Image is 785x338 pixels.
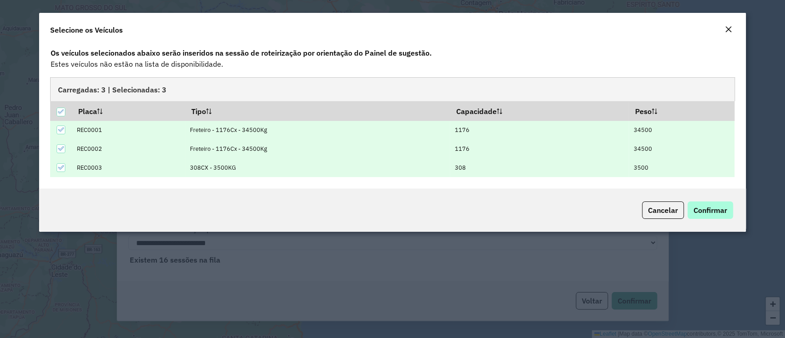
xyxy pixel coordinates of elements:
[185,101,450,120] th: Tipo
[693,206,727,215] span: Confirmar
[185,139,450,158] td: Freteiro - 1176Cx - 34500Kg
[725,26,732,33] em: Fechar
[72,139,185,158] td: REC0002
[51,48,431,57] strong: Os veículos selecionados abaixo serão inseridos na sessão de roteirização por orientação do Paine...
[450,101,629,120] th: Capacidade
[72,101,185,120] th: Placa
[50,47,734,70] div: Estes veículos não estão na lista de disponibilidade.
[629,158,734,177] td: 3500
[642,201,684,219] button: Cancelar
[629,139,734,158] td: 34500
[50,77,734,101] div: Carregadas: 3 | Selecionadas: 3
[72,121,185,140] td: REC0001
[629,101,734,120] th: Peso
[72,158,185,177] td: REC0003
[50,24,123,35] h4: Selecione os Veículos
[185,121,450,140] td: Freteiro - 1176Cx - 34500Kg
[688,201,733,219] button: Confirmar
[450,139,629,158] td: 1176
[450,121,629,140] td: 1176
[450,158,629,177] td: 308
[185,158,450,177] td: 308CX - 3500KG
[629,121,734,140] td: 34500
[722,24,735,36] button: Close
[648,206,678,215] span: Cancelar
